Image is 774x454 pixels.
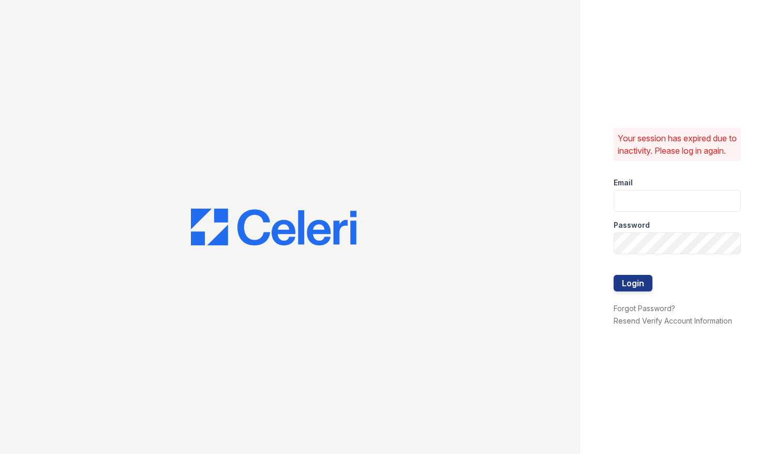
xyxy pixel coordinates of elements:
button: Login [614,275,652,291]
img: CE_Logo_Blue-a8612792a0a2168367f1c8372b55b34899dd931a85d93a1a3d3e32e68fde9ad4.png [191,209,356,246]
a: Forgot Password? [614,304,675,313]
label: Email [614,178,633,188]
p: Your session has expired due to inactivity. Please log in again. [618,132,737,157]
label: Password [614,220,650,230]
a: Resend Verify Account Information [614,316,732,325]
